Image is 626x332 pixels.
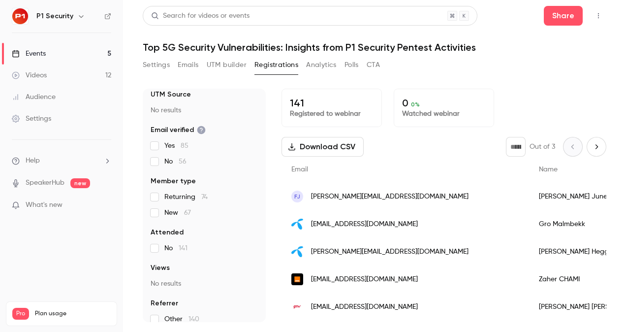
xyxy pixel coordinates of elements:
[311,302,418,312] span: [EMAIL_ADDRESS][DOMAIN_NAME]
[544,6,583,26] button: Share
[151,228,184,237] span: Attended
[181,142,188,149] span: 85
[282,137,364,157] button: Download CSV
[178,57,198,73] button: Emails
[179,158,187,165] span: 56
[12,8,28,24] img: P1 Security
[291,301,303,313] img: gmv.com
[164,157,187,166] span: No
[179,245,188,252] span: 141
[290,109,374,119] p: Registered to webinar
[306,57,337,73] button: Analytics
[26,200,63,210] span: What's new
[151,11,250,21] div: Search for videos or events
[143,57,170,73] button: Settings
[290,97,374,109] p: 141
[151,279,258,289] p: No results
[201,194,208,200] span: 74
[291,166,308,173] span: Email
[26,156,40,166] span: Help
[35,310,111,318] span: Plan usage
[151,105,258,115] p: No results
[402,97,486,109] p: 0
[539,166,558,173] span: Name
[151,90,191,100] span: UTM Source
[151,125,206,135] span: Email verified
[164,192,208,202] span: Returning
[530,142,555,152] p: Out of 3
[291,246,303,258] img: telenorlinx.com
[151,299,178,308] span: Referrer
[164,314,199,324] span: Other
[151,90,258,324] section: facet-groups
[12,308,29,320] span: Pro
[294,192,300,201] span: FJ
[291,273,303,285] img: orange.com
[291,218,303,230] img: telenorlinx.com
[143,41,606,53] h1: Top 5G Security Vulnerabilities: Insights from P1 Security Pentest Activities
[151,176,196,186] span: Member type
[587,137,606,157] button: Next page
[207,57,247,73] button: UTM builder
[311,219,418,230] span: [EMAIL_ADDRESS][DOMAIN_NAME]
[12,114,51,124] div: Settings
[367,57,380,73] button: CTA
[164,208,191,218] span: New
[188,316,199,323] span: 140
[99,201,111,210] iframe: Noticeable Trigger
[70,178,90,188] span: new
[311,247,469,257] span: [PERSON_NAME][EMAIL_ADDRESS][DOMAIN_NAME]
[12,92,56,102] div: Audience
[311,274,418,285] span: [EMAIL_ADDRESS][DOMAIN_NAME]
[164,141,188,151] span: Yes
[411,101,420,108] span: 0 %
[36,11,73,21] h6: P1 Security
[26,178,64,188] a: SpeakerHub
[254,57,298,73] button: Registrations
[12,49,46,59] div: Events
[311,192,469,202] span: [PERSON_NAME][EMAIL_ADDRESS][DOMAIN_NAME]
[344,57,359,73] button: Polls
[151,263,170,273] span: Views
[402,109,486,119] p: Watched webinar
[164,243,188,253] span: No
[12,70,47,80] div: Videos
[184,209,191,216] span: 67
[12,156,111,166] li: help-dropdown-opener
